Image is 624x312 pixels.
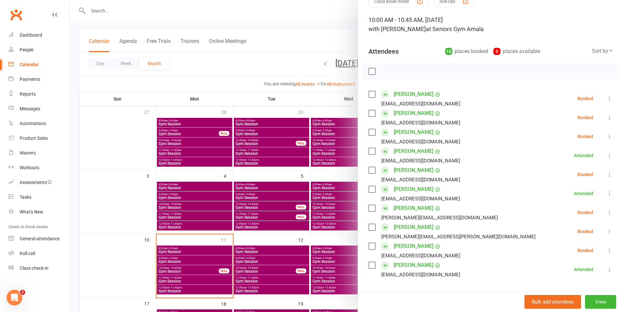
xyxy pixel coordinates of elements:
[9,43,69,57] a: People
[9,131,69,146] a: Product Sales
[577,172,593,177] div: Booked
[20,106,40,111] div: Messages
[20,236,60,241] div: General attendance
[426,26,484,32] span: at Seniors Gym Amala
[9,57,69,72] a: Calendar
[381,138,460,146] div: [EMAIL_ADDRESS][DOMAIN_NAME]
[394,203,433,213] a: [PERSON_NAME]
[9,205,69,219] a: What's New
[7,290,22,305] iframe: Intercom live chat
[369,15,614,34] div: 10:00 AM - 10:45 AM, [DATE]
[381,251,460,260] div: [EMAIL_ADDRESS][DOMAIN_NAME]
[369,26,426,32] span: with [PERSON_NAME]
[381,175,460,184] div: [EMAIL_ADDRESS][DOMAIN_NAME]
[574,267,593,272] div: Attended
[394,89,433,100] a: [PERSON_NAME]
[577,229,593,234] div: Booked
[381,156,460,165] div: [EMAIL_ADDRESS][DOMAIN_NAME]
[574,191,593,196] div: Attended
[394,165,433,175] a: [PERSON_NAME]
[394,127,433,138] a: [PERSON_NAME]
[585,295,616,309] button: View
[577,115,593,120] div: Booked
[20,180,52,185] div: Assessments
[381,232,536,241] div: [PERSON_NAME][EMAIL_ADDRESS][PERSON_NAME][DOMAIN_NAME]
[369,290,614,297] div: If you want to add more people, please remove 1 or more attendees.
[20,62,39,67] div: Calendar
[20,290,25,295] span: 2
[20,32,42,38] div: Dashboard
[9,101,69,116] a: Messages
[9,175,69,190] a: Assessments
[577,134,593,139] div: Booked
[20,209,43,214] div: What's New
[369,47,399,56] div: Attendees
[493,47,540,56] div: places available
[20,251,35,256] div: Roll call
[394,260,433,270] a: [PERSON_NAME]
[445,48,452,55] div: 10
[20,165,39,170] div: Workouts
[493,48,501,55] div: 0
[381,119,460,127] div: [EMAIL_ADDRESS][DOMAIN_NAME]
[445,47,488,56] div: places booked
[9,231,69,246] a: General attendance kiosk mode
[9,146,69,160] a: Waivers
[9,190,69,205] a: Tasks
[9,261,69,276] a: Class kiosk mode
[394,184,433,194] a: [PERSON_NAME]
[524,295,581,309] button: Bulk add attendees
[369,291,452,296] strong: This event has reached its limit of 10 people.
[20,77,40,82] div: Payments
[20,194,31,200] div: Tasks
[381,100,460,108] div: [EMAIL_ADDRESS][DOMAIN_NAME]
[577,96,593,101] div: Booked
[9,87,69,101] a: Reports
[20,266,48,271] div: Class check-in
[9,246,69,261] a: Roll call
[20,136,48,141] div: Product Sales
[394,146,433,156] a: [PERSON_NAME]
[9,28,69,43] a: Dashboard
[577,248,593,253] div: Booked
[20,150,36,156] div: Waivers
[9,116,69,131] a: Automations
[20,91,36,97] div: Reports
[394,108,433,119] a: [PERSON_NAME]
[8,7,24,23] a: Clubworx
[20,47,33,52] div: People
[577,210,593,215] div: Booked
[381,194,460,203] div: [EMAIL_ADDRESS][DOMAIN_NAME]
[9,72,69,87] a: Payments
[381,213,498,222] div: [PERSON_NAME][EMAIL_ADDRESS][DOMAIN_NAME]
[574,153,593,158] div: Attended
[394,241,433,251] a: [PERSON_NAME]
[381,270,460,279] div: [EMAIL_ADDRESS][DOMAIN_NAME]
[394,222,433,232] a: [PERSON_NAME]
[20,121,46,126] div: Automations
[592,47,614,55] div: Sort by
[9,160,69,175] a: Workouts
